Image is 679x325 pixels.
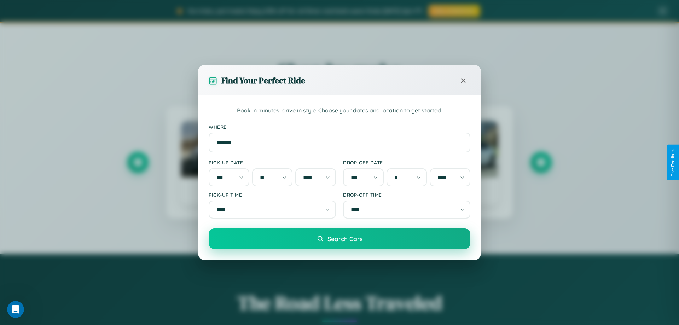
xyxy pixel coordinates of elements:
label: Pick-up Time [209,192,336,198]
span: Search Cars [327,235,362,243]
button: Search Cars [209,228,470,249]
label: Drop-off Date [343,159,470,166]
p: Book in minutes, drive in style. Choose your dates and location to get started. [209,106,470,115]
label: Drop-off Time [343,192,470,198]
label: Where [209,124,470,130]
h3: Find Your Perfect Ride [221,75,305,86]
label: Pick-up Date [209,159,336,166]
